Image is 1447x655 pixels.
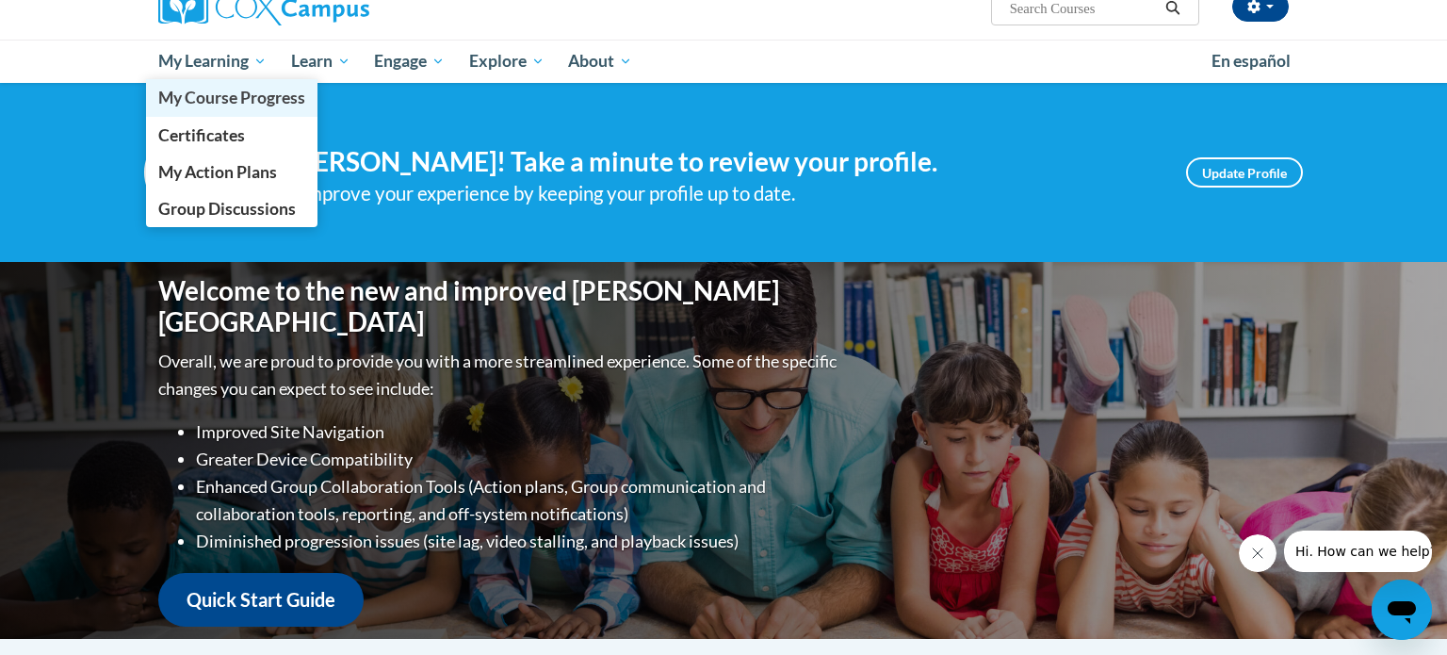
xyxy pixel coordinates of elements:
[257,146,1158,178] h4: Hi [PERSON_NAME]! Take a minute to review your profile.
[146,79,317,116] a: My Course Progress
[146,154,317,190] a: My Action Plans
[291,50,350,73] span: Learn
[146,117,317,154] a: Certificates
[158,199,296,219] span: Group Discussions
[144,130,229,215] img: Profile Image
[196,418,841,446] li: Improved Site Navigation
[257,178,1158,209] div: Help improve your experience by keeping your profile up to date.
[557,40,645,83] a: About
[146,190,317,227] a: Group Discussions
[196,446,841,473] li: Greater Device Compatibility
[158,573,364,627] a: Quick Start Guide
[457,40,557,83] a: Explore
[158,275,841,338] h1: Welcome to the new and improved [PERSON_NAME][GEOGRAPHIC_DATA]
[146,40,279,83] a: My Learning
[1372,580,1432,640] iframe: Button to launch messaging window
[469,50,545,73] span: Explore
[11,13,153,28] span: Hi. How can we help?
[568,50,632,73] span: About
[279,40,363,83] a: Learn
[196,473,841,528] li: Enhanced Group Collaboration Tools (Action plans, Group communication and collaboration tools, re...
[1239,534,1276,572] iframe: Close message
[158,162,277,182] span: My Action Plans
[1199,41,1303,81] a: En español
[158,348,841,402] p: Overall, we are proud to provide you with a more streamlined experience. Some of the specific cha...
[1211,51,1291,71] span: En español
[1186,157,1303,188] a: Update Profile
[374,50,445,73] span: Engage
[196,528,841,555] li: Diminished progression issues (site lag, video stalling, and playback issues)
[362,40,457,83] a: Engage
[158,50,267,73] span: My Learning
[158,88,305,107] span: My Course Progress
[1284,531,1432,572] iframe: Message from company
[130,40,1317,83] div: Main menu
[158,125,245,145] span: Certificates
